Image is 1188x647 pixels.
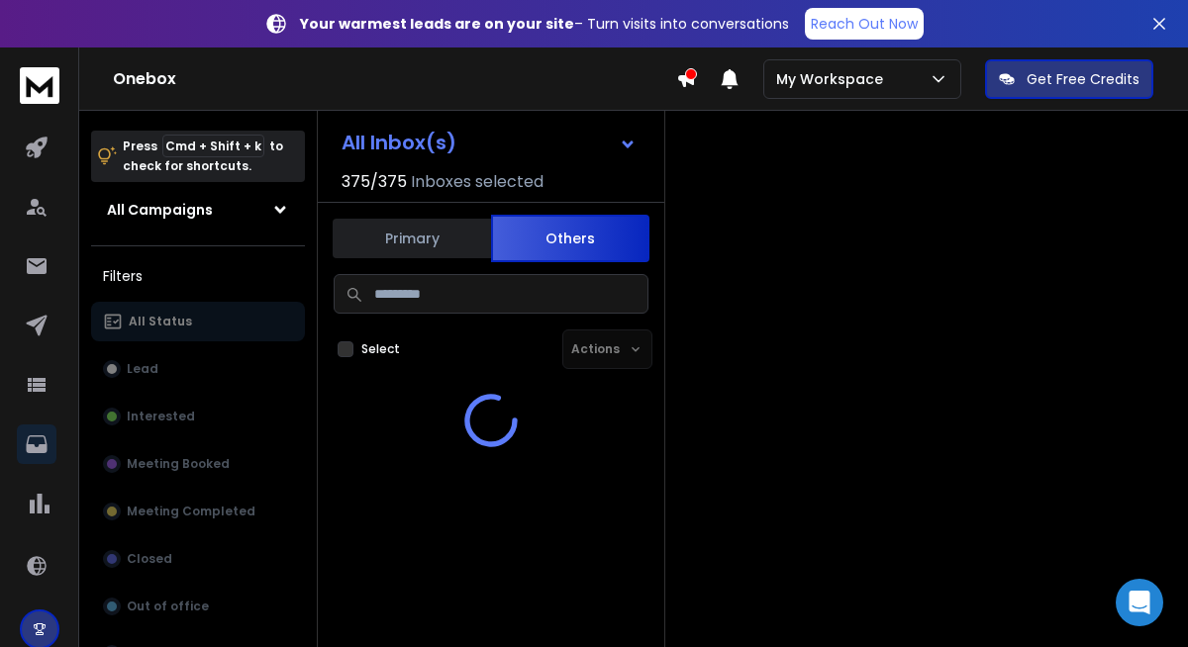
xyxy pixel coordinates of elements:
[20,67,59,104] img: logo
[333,217,491,260] button: Primary
[91,190,305,230] button: All Campaigns
[300,14,574,34] strong: Your warmest leads are on your site
[361,341,400,357] label: Select
[776,69,891,89] p: My Workspace
[342,170,407,194] span: 375 / 375
[123,137,283,176] p: Press to check for shortcuts.
[342,133,456,152] h1: All Inbox(s)
[1027,69,1139,89] p: Get Free Credits
[162,135,264,157] span: Cmd + Shift + k
[326,123,652,162] button: All Inbox(s)
[411,170,544,194] h3: Inboxes selected
[113,67,676,91] h1: Onebox
[811,14,918,34] p: Reach Out Now
[491,215,649,262] button: Others
[300,14,789,34] p: – Turn visits into conversations
[805,8,924,40] a: Reach Out Now
[107,200,213,220] h1: All Campaigns
[1116,579,1163,626] div: Open Intercom Messenger
[985,59,1153,99] button: Get Free Credits
[91,262,305,290] h3: Filters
